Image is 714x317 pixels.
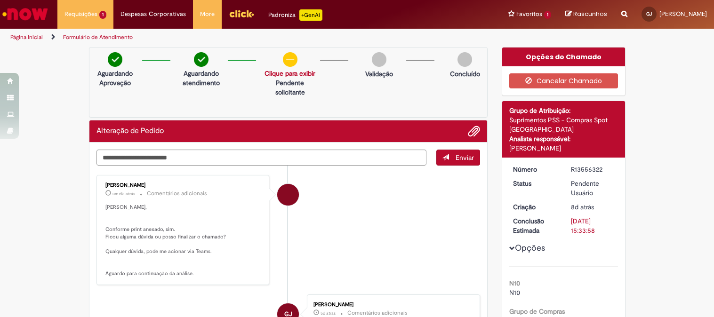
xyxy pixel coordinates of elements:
img: img-circle-grey.png [372,52,386,67]
img: circle-minus.png [283,52,297,67]
a: Formulário de Atendimento [63,33,133,41]
span: GJ [646,11,652,17]
span: 5d atrás [321,310,336,316]
span: Rascunhos [573,9,607,18]
textarea: Digite sua mensagem aqui... [96,150,427,166]
div: Opções do Chamado [502,48,625,66]
span: Despesas Corporativas [120,9,186,19]
p: +GenAi [299,9,322,21]
img: click_logo_yellow_360x200.png [229,7,254,21]
img: check-circle-green.png [108,52,122,67]
div: Analista responsável: [509,134,618,143]
small: Comentários adicionais [347,309,408,317]
span: N10 [509,288,520,297]
p: [PERSON_NAME], Conforme print anexado, sim. Ficou alguma dúvida ou posso finalizar o chamado? Qua... [105,204,262,277]
ul: Trilhas de página [7,29,469,46]
p: Aguardando atendimento [179,69,223,87]
div: [PERSON_NAME] [509,143,618,153]
span: 1 [544,11,551,19]
span: More [200,9,215,19]
b: Grupo de Compras [509,307,565,316]
h2: Alteração de Pedido Histórico de tíquete [96,127,164,135]
dt: Criação [506,202,564,212]
time: 22/09/2025 16:40:44 [571,203,594,211]
div: [PERSON_NAME] [105,182,262,188]
div: Suprimentos PSS - Compras Spot [GEOGRAPHIC_DATA] [509,115,618,134]
span: 8d atrás [571,203,594,211]
div: Pendente Usuário [571,179,615,198]
div: [PERSON_NAME] [313,302,470,308]
b: N10 [509,279,520,287]
div: Padroniza [268,9,322,21]
img: ServiceNow [1,5,49,24]
a: Página inicial [10,33,43,41]
span: Favoritos [516,9,542,19]
div: R13556322 [571,165,615,174]
div: [DATE] 15:33:58 [571,216,615,235]
div: Fátima Aparecida Mendes Pedreira [277,184,299,206]
span: Enviar [456,153,474,162]
time: 29/09/2025 08:56:22 [112,191,135,197]
p: Pendente solicitante [265,78,315,97]
dt: Conclusão Estimada [506,216,564,235]
span: um dia atrás [112,191,135,197]
img: check-circle-green.png [194,52,209,67]
div: 22/09/2025 16:40:44 [571,202,615,212]
dt: Status [506,179,564,188]
button: Adicionar anexos [468,125,480,137]
dt: Número [506,165,564,174]
span: 1 [99,11,106,19]
span: Requisições [64,9,97,19]
button: Enviar [436,150,480,166]
a: Clique para exibir [265,69,315,78]
img: img-circle-grey.png [457,52,472,67]
button: Cancelar Chamado [509,73,618,88]
p: Concluído [450,69,480,79]
time: 26/09/2025 10:51:40 [321,310,336,316]
small: Comentários adicionais [147,190,207,198]
a: Rascunhos [565,10,607,19]
p: Aguardando Aprovação [93,69,137,87]
span: [PERSON_NAME] [659,10,707,18]
p: Validação [365,69,393,79]
div: Grupo de Atribuição: [509,106,618,115]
